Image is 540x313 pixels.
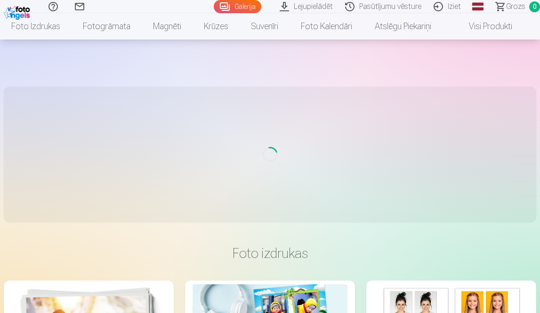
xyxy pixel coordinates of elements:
a: Foto kalendāri [290,13,363,40]
span: Grozs [506,1,525,12]
a: Suvenīri [240,13,290,40]
span: 0 [529,1,540,12]
h3: Foto izdrukas [11,245,529,262]
img: /fa1 [4,4,32,20]
a: Visi produkti [443,13,524,40]
a: Krūzes [193,13,240,40]
a: Fotogrāmata [72,13,142,40]
a: Atslēgu piekariņi [363,13,443,40]
a: Magnēti [142,13,193,40]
